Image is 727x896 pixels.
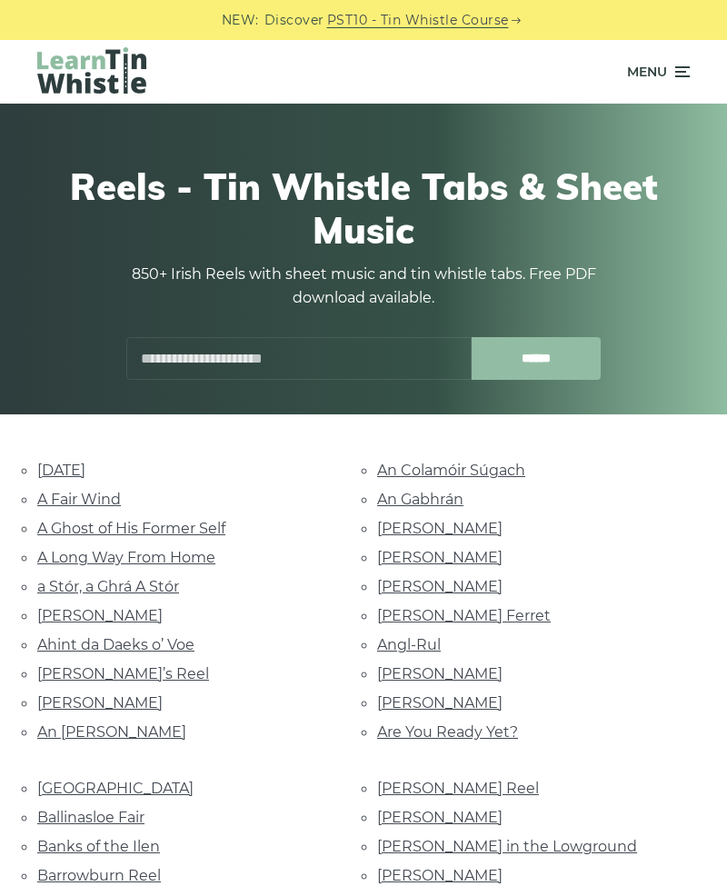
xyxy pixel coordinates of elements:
[377,723,518,741] a: Are You Ready Yet?
[377,607,551,624] a: [PERSON_NAME] Ferret
[37,549,215,566] a: A Long Way From Home
[118,263,609,310] p: 850+ Irish Reels with sheet music and tin whistle tabs. Free PDF download available.
[377,578,503,595] a: [PERSON_NAME]
[377,636,441,653] a: Angl-Rul
[37,723,186,741] a: An [PERSON_NAME]
[377,694,503,712] a: [PERSON_NAME]
[37,838,160,855] a: Banks of the Ilen
[37,809,144,826] a: Ballinasloe Fair
[37,867,161,884] a: Barrowburn Reel
[37,164,690,252] h1: Reels - Tin Whistle Tabs & Sheet Music
[37,47,146,94] img: LearnTinWhistle.com
[37,694,163,712] a: [PERSON_NAME]
[37,780,194,797] a: [GEOGRAPHIC_DATA]
[627,49,667,95] span: Menu
[37,462,85,479] a: [DATE]
[377,780,539,797] a: [PERSON_NAME] Reel
[37,636,194,653] a: Ahint da Daeks o’ Voe
[37,491,121,508] a: A Fair Wind
[37,607,163,624] a: [PERSON_NAME]
[377,867,503,884] a: [PERSON_NAME]
[377,549,503,566] a: [PERSON_NAME]
[377,491,463,508] a: An Gabhrán
[377,462,525,479] a: An Colamóir Súgach
[377,809,503,826] a: [PERSON_NAME]
[377,665,503,682] a: [PERSON_NAME]
[37,665,209,682] a: [PERSON_NAME]’s Reel
[377,520,503,537] a: [PERSON_NAME]
[37,520,225,537] a: A Ghost of His Former Self
[377,838,637,855] a: [PERSON_NAME] in the Lowground
[37,578,179,595] a: a Stór, a Ghrá A Stór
